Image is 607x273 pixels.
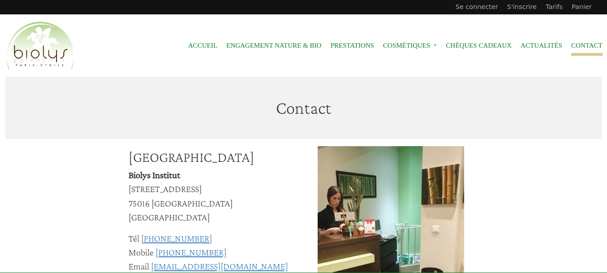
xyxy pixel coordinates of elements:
a: Chèques cadeaux [446,36,512,56]
span: » [434,44,437,47]
span: Contact [276,98,331,118]
span: Cosmétiques [383,36,437,56]
a: [PHONE_NUMBER] [155,247,226,257]
a: Prestations [330,36,374,56]
img: Accueil [4,20,76,72]
div: [GEOGRAPHIC_DATA] [128,146,318,168]
a: Accueil [188,36,217,56]
a: Contact [571,36,603,56]
span: [GEOGRAPHIC_DATA] [151,198,233,208]
a: [EMAIL_ADDRESS][DOMAIN_NAME] [151,261,288,271]
div: Tél [128,231,139,245]
a: Engagement Nature & Bio [226,36,322,56]
a: Actualités [521,36,563,56]
div: Mobile [128,245,154,259]
div: Email [128,259,149,273]
span: 75016 [128,198,150,208]
span: [GEOGRAPHIC_DATA] [128,212,210,222]
a: [PHONE_NUMBER] [141,233,212,243]
span: Biolys Institut [128,170,180,180]
span: [STREET_ADDRESS] [128,183,202,194]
